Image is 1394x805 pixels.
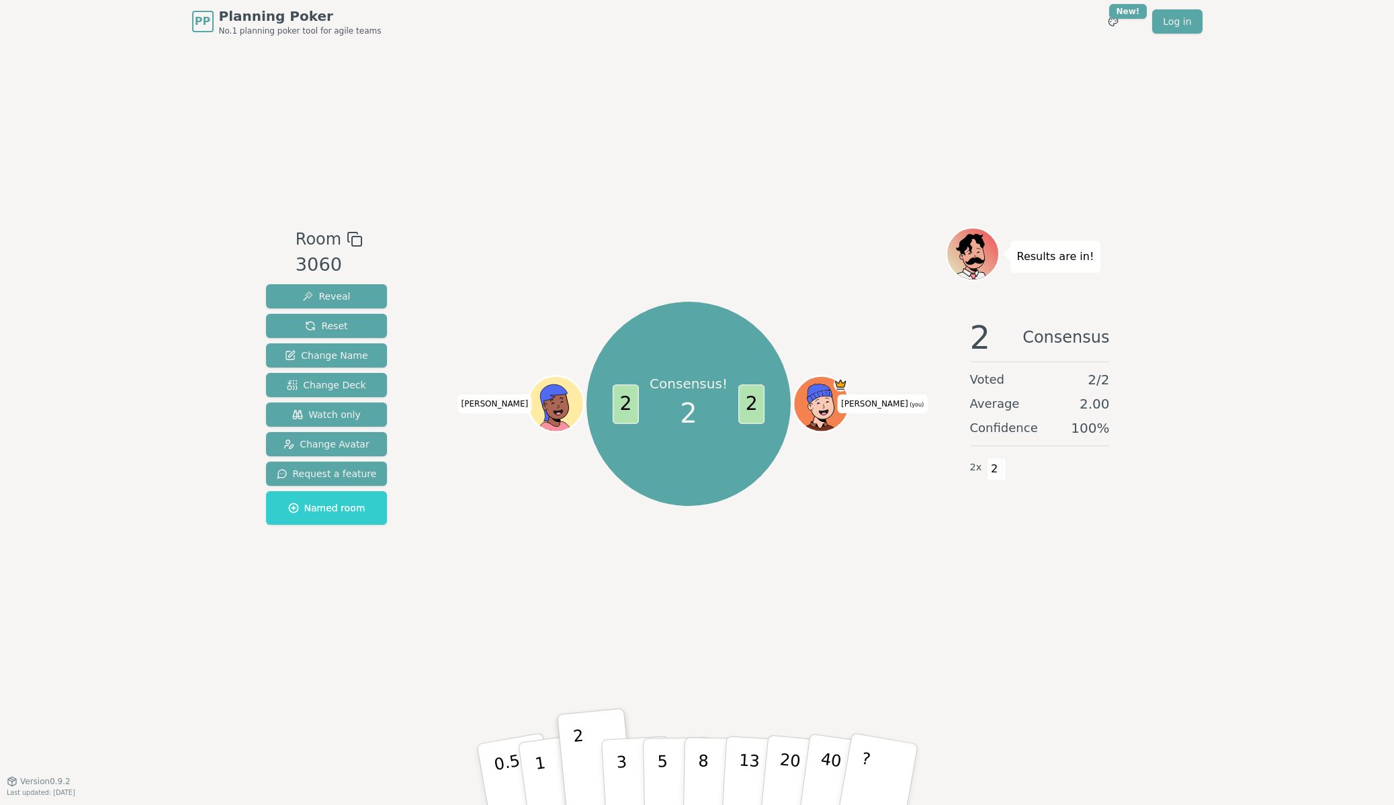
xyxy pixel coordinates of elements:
[970,394,1020,413] span: Average
[908,402,924,408] span: (you)
[296,227,341,251] span: Room
[1101,9,1125,34] button: New!
[266,373,388,397] button: Change Deck
[458,394,532,413] span: Click to change your name
[7,776,71,787] button: Version0.9.2
[1109,4,1147,19] div: New!
[285,349,367,362] span: Change Name
[305,319,347,333] span: Reset
[1080,394,1110,413] span: 2.00
[288,501,365,515] span: Named room
[834,378,848,392] span: Cory is the host
[970,321,991,353] span: 2
[266,343,388,368] button: Change Name
[287,378,365,392] span: Change Deck
[680,393,697,433] span: 2
[572,726,589,800] p: 2
[292,408,361,421] span: Watch only
[970,419,1038,437] span: Confidence
[266,491,388,525] button: Named room
[266,462,388,486] button: Request a feature
[1022,321,1109,353] span: Consensus
[738,384,765,424] span: 2
[219,7,382,26] span: Planning Poker
[970,370,1005,389] span: Voted
[302,290,350,303] span: Reveal
[838,394,927,413] span: Click to change your name
[219,26,382,36] span: No.1 planning poker tool for agile teams
[1088,370,1109,389] span: 2 / 2
[266,432,388,456] button: Change Avatar
[650,374,728,393] p: Consensus!
[284,437,369,451] span: Change Avatar
[266,314,388,338] button: Reset
[195,13,210,30] span: PP
[795,378,848,430] button: Click to change your avatar
[613,384,639,424] span: 2
[1152,9,1202,34] a: Log in
[1017,247,1094,266] p: Results are in!
[266,284,388,308] button: Reveal
[296,251,363,279] div: 3060
[192,7,382,36] a: PPPlanning PokerNo.1 planning poker tool for agile teams
[1071,419,1109,437] span: 100 %
[20,776,71,787] span: Version 0.9.2
[7,789,75,796] span: Last updated: [DATE]
[970,460,982,475] span: 2 x
[266,402,388,427] button: Watch only
[277,467,377,480] span: Request a feature
[987,458,1002,480] span: 2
